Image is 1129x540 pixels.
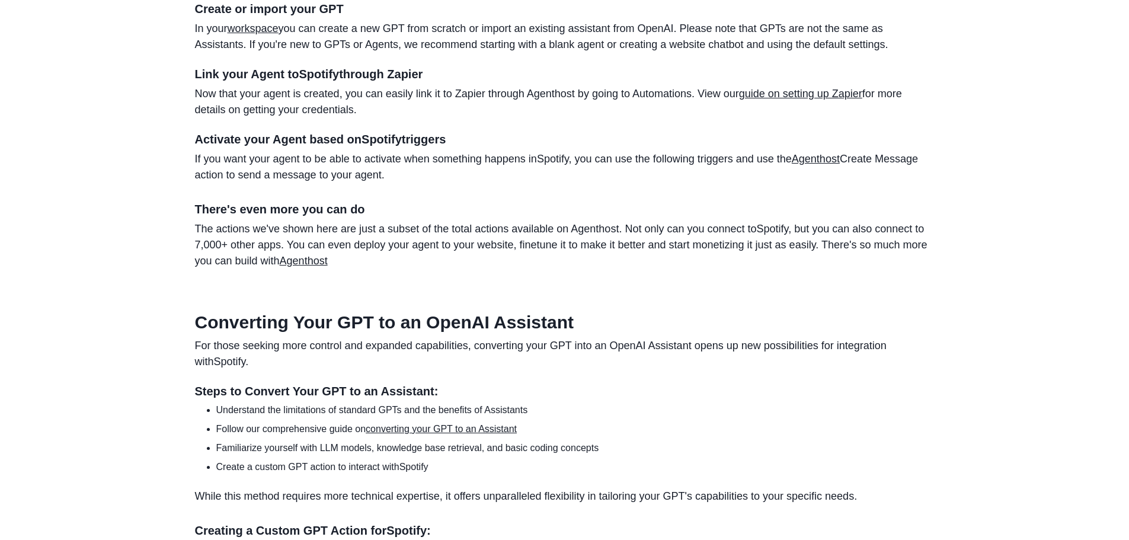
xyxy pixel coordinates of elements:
a: guide on setting up Zapier [739,88,862,100]
li: Familiarize yourself with LLM models, knowledge base retrieval, and basic coding concepts [216,441,935,455]
h4: Activate your Agent based on Spotify triggers [195,132,935,146]
h3: Creating a Custom GPT Action for Spotify : [195,523,935,538]
p: The actions we've shown here are just a subset of the total actions available on Agenthost. Not o... [195,221,935,269]
a: Agenthost [792,153,840,165]
p: In your you can create a new GPT from scratch or import an existing assistant from OpenAI. Please... [195,21,935,53]
a: Agenthost [280,255,328,267]
p: While this method requires more technical expertise, it offers unparalleled flexibility in tailor... [195,488,935,504]
li: Understand the limitations of standard GPTs and the benefits of Assistants [216,403,935,417]
h4: There's even more you can do [195,202,935,216]
li: Follow our comprehensive guide on [216,422,935,436]
li: Create a custom GPT action to interact with Spotify [216,460,935,474]
p: For those seeking more control and expanded capabilities, converting your GPT into an OpenAI Assi... [195,338,935,370]
h2: Converting Your GPT to an OpenAI Assistant [195,312,935,333]
h3: Steps to Convert Your GPT to an Assistant: [195,384,935,398]
p: If you want your agent to be able to activate when something happens in Spotify , you can use the... [195,151,935,183]
a: converting your GPT to an Assistant [366,424,517,434]
h4: Link your Agent to Spotify through Zapier [195,67,935,81]
a: workspace [228,23,279,34]
h4: Create or import your GPT [195,2,935,16]
p: Now that your agent is created, you can easily link it to Zapier through Agenthost by going to Au... [195,86,935,118]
